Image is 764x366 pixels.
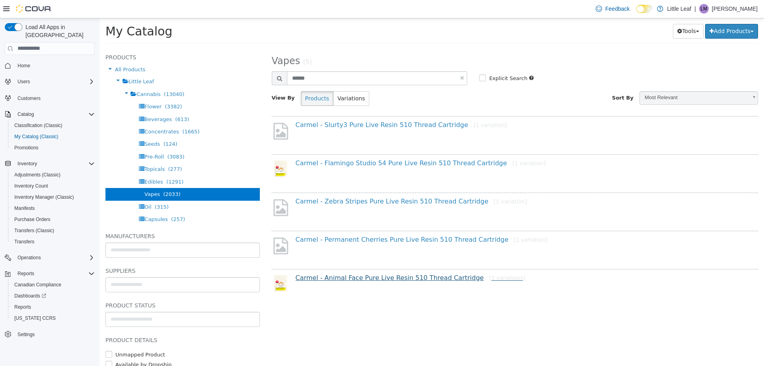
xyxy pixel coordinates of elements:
span: Operations [18,254,41,261]
label: Explicit Search [388,56,428,64]
a: Promotions [11,143,42,153]
a: Reports [11,302,34,312]
span: Reports [18,270,34,277]
button: Inventory Manager (Classic) [8,192,98,203]
span: My Catalog (Classic) [11,132,95,141]
span: Capsules [45,198,68,204]
a: Manifests [11,204,38,213]
a: Settings [14,330,38,339]
h5: Product Status [6,282,160,292]
a: Adjustments (Classic) [11,170,64,180]
span: Reports [14,304,31,310]
span: Sort By [513,76,534,82]
a: Carmel - Permanent Cherries Pure Live Resin 510 Thread Cartridge[1 variation] [196,217,448,225]
a: Customers [14,94,44,103]
small: [2 variations] [390,256,426,263]
nav: Complex example [5,57,95,361]
a: My Catalog (Classic) [11,132,62,141]
span: Inventory Count [11,181,95,191]
span: Topicals [45,148,65,154]
a: Inventory Count [11,181,51,191]
span: Manifests [11,204,95,213]
button: Catalog [2,109,98,120]
span: Manifests [14,205,35,211]
h5: Product Details [6,317,160,327]
span: Concentrates [45,110,80,116]
span: Classification (Classic) [14,122,62,129]
small: [1 variation] [374,104,407,110]
span: Adjustments (Classic) [14,172,60,178]
span: (1665) [83,110,100,116]
h5: Manufacturers [6,213,160,223]
a: [US_STATE] CCRS [11,313,59,323]
small: [1 variation] [414,218,448,225]
span: My Catalog (Classic) [14,133,58,140]
img: missing-image.png [172,180,190,199]
small: [1 variation] [413,142,446,148]
span: Flower [45,85,62,91]
a: Carmel - Animal Face Pure Live Resin 510 Thread Cartridge[2 variations] [196,256,426,263]
button: Settings [2,329,98,340]
span: Home [14,61,95,70]
span: Transfers [11,237,95,247]
button: Users [2,76,98,87]
span: Users [14,77,95,86]
a: Carmel - Slurty3 Pure Live Resin 510 Thread Cartridge[1 variation] [196,103,407,110]
img: Cova [16,5,52,13]
span: Little Leaf [29,60,55,66]
a: Classification (Classic) [11,121,66,130]
span: Inventory [14,159,95,168]
span: (13040) [64,73,85,79]
span: Dashboards [14,293,46,299]
button: Products [201,73,234,88]
span: Operations [14,253,95,262]
span: Transfers (Classic) [14,227,54,234]
button: Variations [234,73,270,88]
p: [PERSON_NAME] [712,4,758,14]
button: Reports [14,269,37,278]
small: (5) [204,40,212,47]
button: Inventory [14,159,40,168]
span: Inventory Count [14,183,48,189]
a: Carmel - Zebra Stripes Pure Live Resin 510 Thread Cartridge[1 variation] [196,179,428,187]
button: Classification (Classic) [8,120,98,131]
span: Most Relevant [540,73,648,86]
span: Cannabis [37,73,61,79]
span: View By [172,76,195,82]
span: Vapes [45,173,60,179]
span: Vapes [172,37,201,48]
input: Dark Mode [636,5,653,13]
span: Inventory Manager (Classic) [14,194,74,200]
span: Promotions [11,143,95,153]
button: Inventory [2,158,98,169]
button: Reports [8,301,98,313]
img: 150 [172,141,190,159]
span: Purchase Orders [11,215,95,224]
button: Reports [2,268,98,279]
span: Edibles [45,160,64,166]
img: missing-image.png [172,103,190,123]
span: Feedback [605,5,630,13]
span: Canadian Compliance [14,282,61,288]
span: (3083) [68,135,85,141]
button: Operations [14,253,44,262]
span: Adjustments (Classic) [11,170,95,180]
span: Pre-Roll [45,135,64,141]
h5: Suppliers [6,248,160,257]
span: Reports [14,269,95,278]
a: Home [14,61,33,70]
span: (257) [72,198,86,204]
span: Customers [14,93,95,103]
span: Users [18,78,30,85]
span: My Catalog [6,6,73,20]
span: Washington CCRS [11,313,95,323]
span: Promotions [14,145,39,151]
button: Add Products [606,6,659,20]
a: Feedback [592,1,633,17]
span: (2033) [64,173,81,179]
span: (613) [76,98,90,104]
span: Purchase Orders [14,216,51,223]
a: Dashboards [8,290,98,301]
span: [US_STATE] CCRS [14,315,56,321]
